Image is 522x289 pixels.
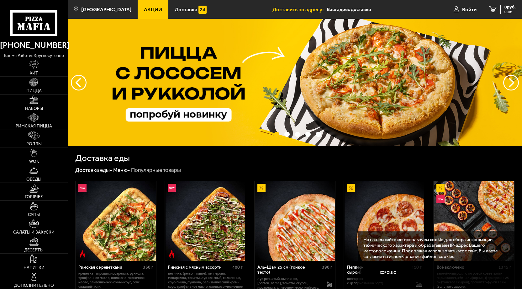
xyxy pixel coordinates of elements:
[25,106,43,111] span: Наборы
[26,177,41,182] span: Обеды
[76,181,156,261] a: НовинкаОстрое блюдоРимская с креветками
[26,89,42,93] span: Пицца
[436,184,445,192] img: Акционный
[503,75,519,90] button: предыдущий
[347,277,411,286] p: пепперони, [PERSON_NAME], соус-пицца, сыр пармезан (на борт).
[255,181,335,261] img: Аль-Шам 25 см (тонкое тесто)
[168,250,176,258] img: Острое блюдо
[284,132,290,137] button: точки переключения
[78,271,153,289] p: креветка тигровая, моцарелла, руккола, трюфельное масло, оливково-чесночное масло, сливочно-чесно...
[13,230,55,235] span: Салаты и закуски
[30,71,38,75] span: Хит
[81,7,131,12] span: [GEOGRAPHIC_DATA]
[344,181,425,261] a: АкционныйПепперони 25 см (толстое с сыром)
[78,265,141,270] div: Римская с креветками
[168,265,231,270] div: Римская с мясным ассорти
[434,181,514,261] img: Всё включено
[272,7,327,12] span: Доставить по адресу:
[274,132,279,137] button: точки переключения
[78,184,87,192] img: Новинка
[75,154,130,163] h1: Доставка еды
[345,181,424,261] img: Пепперони 25 см (толстое с сыром)
[113,167,130,173] a: Меню-
[327,4,431,15] input: Ваш адрес доставки
[363,265,412,281] button: Хорошо
[316,132,321,137] button: точки переключения
[363,237,505,260] p: На нашем сайте мы используем cookie для сбора информации технического характера и обрабатываем IP...
[143,265,153,270] span: 360 г
[76,181,156,261] img: Римская с креветками
[347,184,355,192] img: Акционный
[255,181,335,261] a: АкционныйАль-Шам 25 см (тонкое тесто)
[504,10,516,14] span: 0 шт.
[75,167,112,173] a: Доставка еды-
[462,7,477,12] span: Войти
[25,195,43,199] span: Горячее
[295,132,300,137] button: точки переключения
[504,5,516,9] span: 0 руб.
[322,265,332,270] span: 390 г
[434,181,514,261] a: АкционныйНовинкаВсё включено
[175,7,197,12] span: Доставка
[165,181,246,261] a: НовинкаОстрое блюдоРимская с мясным ассорти
[166,181,245,261] img: Римская с мясным ассорти
[78,250,87,258] img: Острое блюдо
[131,167,181,174] div: Популярные товары
[232,265,243,270] span: 400 г
[436,195,445,203] img: Новинка
[14,283,54,288] span: Дополнительно
[168,184,176,192] img: Новинка
[257,265,320,275] div: Аль-Шам 25 см (тонкое тесто)
[71,75,87,90] button: следующий
[347,265,410,275] div: Пепперони 25 см (толстое с сыром)
[26,142,42,146] span: Роллы
[305,132,311,137] button: точки переключения
[29,159,39,164] span: WOK
[24,248,44,252] span: Десерты
[144,7,162,12] span: Акции
[28,213,40,217] span: Супы
[16,124,52,128] span: Римская пицца
[24,266,45,270] span: Напитки
[257,184,266,192] img: Акционный
[198,6,207,14] img: 15daf4d41897b9f0e9f617042186c801.svg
